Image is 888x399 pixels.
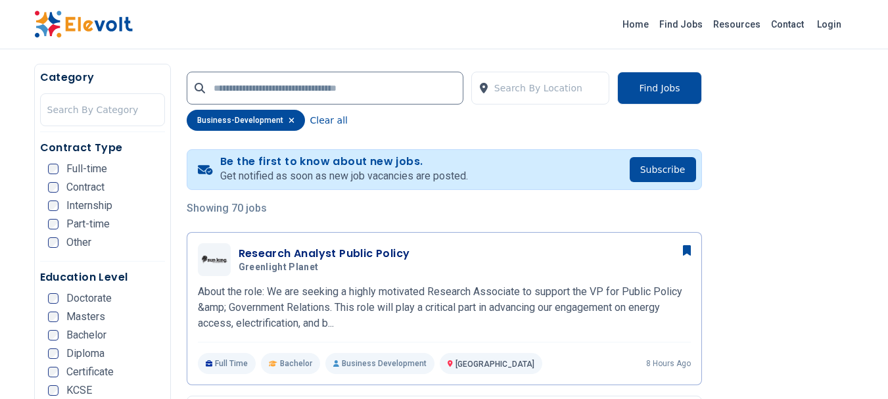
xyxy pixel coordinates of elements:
[66,164,107,174] span: Full-time
[66,182,105,193] span: Contract
[239,246,410,262] h3: Research Analyst Public Policy
[201,255,227,264] img: Greenlight Planet
[66,219,110,229] span: Part-time
[48,330,58,340] input: Bachelor
[66,367,114,377] span: Certificate
[220,155,468,168] h4: Be the first to know about new jobs.
[187,110,305,131] div: business-development
[617,14,654,35] a: Home
[766,14,809,35] a: Contact
[48,293,58,304] input: Doctorate
[48,348,58,359] input: Diploma
[456,360,534,369] span: [GEOGRAPHIC_DATA]
[66,237,91,248] span: Other
[630,157,696,182] button: Subscribe
[48,312,58,322] input: Masters
[48,367,58,377] input: Certificate
[654,14,708,35] a: Find Jobs
[66,348,105,359] span: Diploma
[310,110,348,131] button: Clear all
[280,358,312,369] span: Bachelor
[48,219,58,229] input: Part-time
[809,11,849,37] a: Login
[48,385,58,396] input: KCSE
[822,336,888,399] iframe: Chat Widget
[48,164,58,174] input: Full-time
[40,140,165,156] h5: Contract Type
[617,72,701,105] button: Find Jobs
[66,330,106,340] span: Bachelor
[66,312,105,322] span: Masters
[48,237,58,248] input: Other
[646,358,691,369] p: 8 hours ago
[66,385,92,396] span: KCSE
[48,200,58,211] input: Internship
[48,182,58,193] input: Contract
[66,293,112,304] span: Doctorate
[187,200,702,216] p: Showing 70 jobs
[198,284,691,331] p: About the role: We are seeking a highly motivated Research Associate to support the VP for Public...
[239,262,319,273] span: Greenlight Planet
[325,353,434,374] p: Business Development
[40,270,165,285] h5: Education Level
[66,200,112,211] span: Internship
[708,14,766,35] a: Resources
[34,11,133,38] img: Elevolt
[220,168,468,184] p: Get notified as soon as new job vacancies are posted.
[40,70,165,85] h5: Category
[198,353,256,374] p: Full Time
[198,243,691,374] a: Greenlight PlanetResearch Analyst Public PolicyGreenlight PlanetAbout the role: We are seeking a ...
